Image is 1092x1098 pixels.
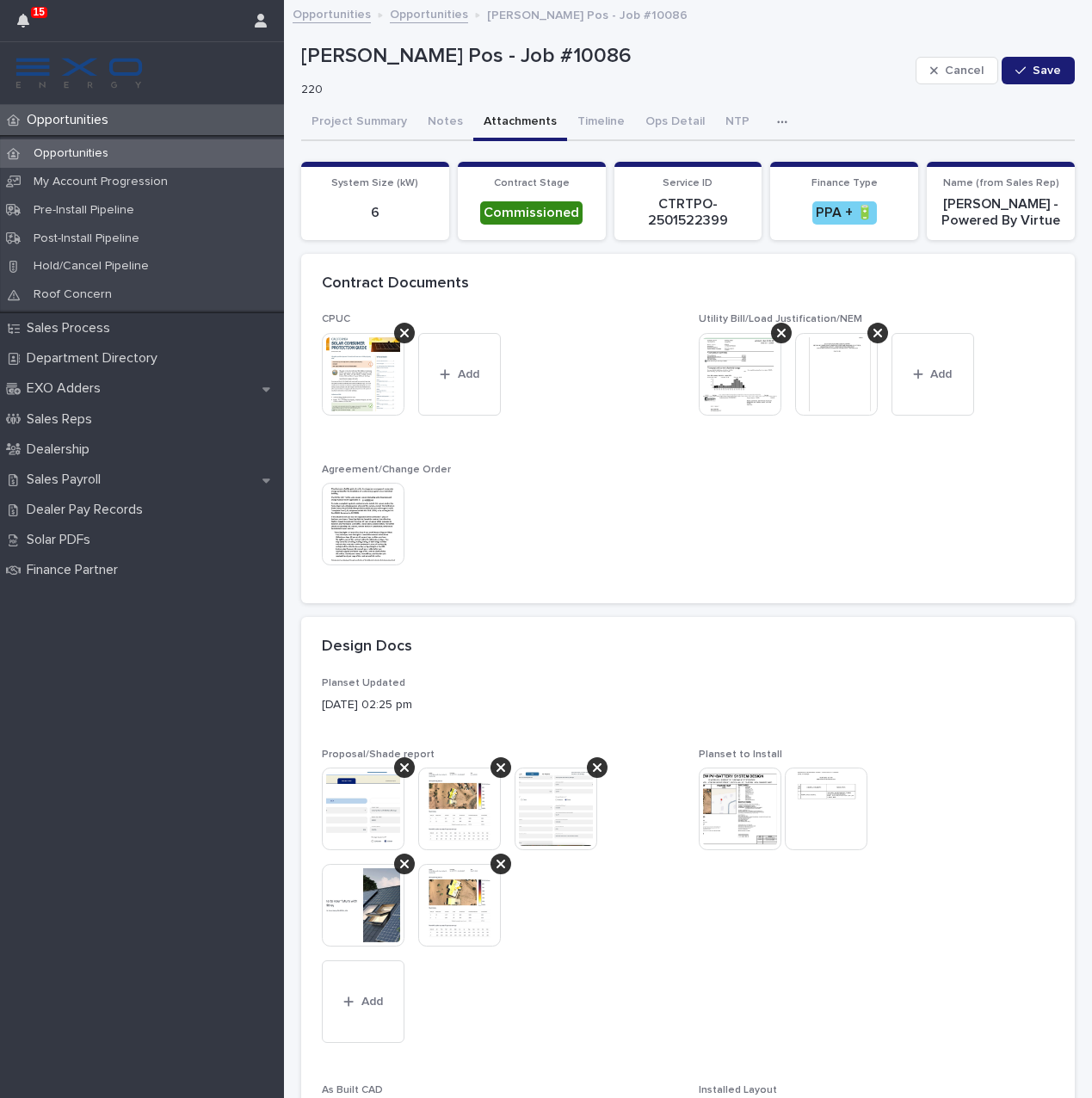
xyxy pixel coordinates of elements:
[322,678,405,688] span: Planset Updated
[20,441,103,458] p: Dealership
[480,201,583,225] div: Commissioned
[20,146,122,161] p: Opportunities
[1033,65,1061,77] span: Save
[20,231,153,246] p: Post-Install Pipeline
[811,178,878,188] span: Finance Type
[20,380,114,397] p: EXO Adders
[20,259,163,274] p: Hold/Cancel Pipeline
[699,314,862,324] span: Utility Bill/Load Justification/NEM
[293,3,371,23] a: Opportunities
[20,287,126,302] p: Roof Concern
[567,105,635,141] button: Timeline
[322,465,451,475] span: Agreement/Change Order
[945,65,984,77] span: Cancel
[301,83,902,97] p: 220
[14,56,145,90] img: FKS5r6ZBThi8E5hshIGi
[494,178,570,188] span: Contract Stage
[418,333,501,416] button: Add
[322,274,469,293] h2: Contract Documents
[417,105,473,141] button: Notes
[17,10,40,41] div: 15
[663,178,713,188] span: Service ID
[487,4,688,23] p: [PERSON_NAME] Pos - Job #10086
[20,502,157,518] p: Dealer Pay Records
[812,201,877,225] div: PPA + 🔋
[301,105,417,141] button: Project Summary
[20,320,124,336] p: Sales Process
[473,105,567,141] button: Attachments
[635,105,715,141] button: Ops Detail
[322,696,1054,714] p: [DATE] 02:25 pm
[1002,57,1075,84] button: Save
[699,749,782,760] span: Planset to Install
[312,205,439,221] p: 6
[322,1085,383,1095] span: As Built CAD
[322,314,350,324] span: CPUC
[34,6,45,18] p: 15
[937,196,1064,229] p: [PERSON_NAME] - Powered By Virtue
[301,44,909,69] p: [PERSON_NAME] Pos - Job #10086
[458,368,479,380] span: Add
[20,411,106,428] p: Sales Reps
[625,196,752,229] p: CTRTPO-2501522399
[20,112,122,128] p: Opportunities
[20,472,114,488] p: Sales Payroll
[322,960,404,1043] button: Add
[699,1085,777,1095] span: Installed Layout
[20,175,182,189] p: My Account Progression
[715,105,760,141] button: NTP
[390,3,468,23] a: Opportunities
[943,178,1059,188] span: Name (from Sales Rep)
[322,638,412,657] h2: Design Docs
[361,996,383,1008] span: Add
[20,350,171,367] p: Department Directory
[916,57,998,84] button: Cancel
[331,178,418,188] span: System Size (kW)
[930,368,952,380] span: Add
[322,749,435,760] span: Proposal/Shade report
[20,203,148,218] p: Pre-Install Pipeline
[20,532,104,548] p: Solar PDFs
[891,333,974,416] button: Add
[20,562,132,578] p: Finance Partner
